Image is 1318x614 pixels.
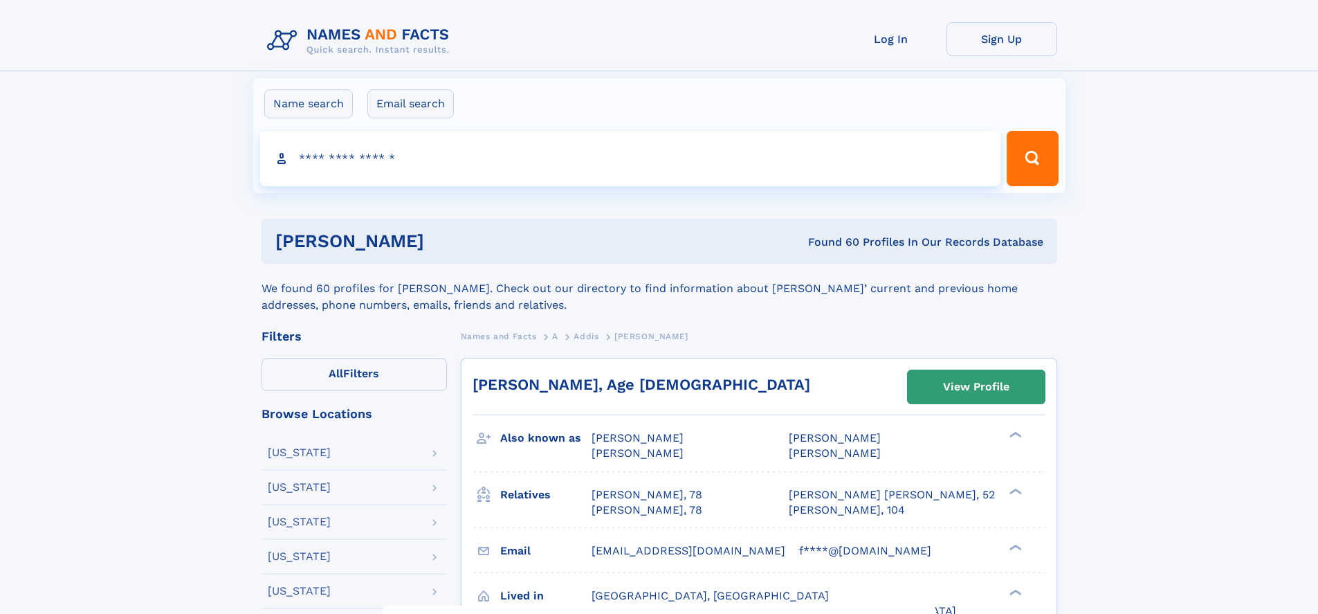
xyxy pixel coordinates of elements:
h3: Lived in [500,584,592,608]
div: ❯ [1006,543,1023,552]
div: Browse Locations [262,408,447,420]
div: We found 60 profiles for [PERSON_NAME]. Check out our directory to find information about [PERSON... [262,264,1057,314]
span: All [329,367,343,380]
span: [PERSON_NAME] [789,446,881,460]
div: [US_STATE] [268,551,331,562]
span: [EMAIL_ADDRESS][DOMAIN_NAME] [592,544,785,557]
a: [PERSON_NAME] [PERSON_NAME], 52 [789,487,995,503]
div: ❯ [1006,431,1023,440]
div: View Profile [943,371,1009,403]
a: Sign Up [946,22,1057,56]
span: [GEOGRAPHIC_DATA], [GEOGRAPHIC_DATA] [592,589,829,602]
a: View Profile [908,370,1045,404]
h3: Relatives [500,483,592,507]
div: [US_STATE] [268,586,331,597]
a: Names and Facts [461,327,537,345]
a: [PERSON_NAME], 104 [789,503,905,518]
div: [US_STATE] [268,516,331,527]
span: [PERSON_NAME] [592,431,684,444]
a: [PERSON_NAME], 78 [592,503,702,518]
h1: [PERSON_NAME] [275,233,616,250]
label: Email search [367,89,454,118]
h3: Also known as [500,426,592,450]
div: [US_STATE] [268,482,331,493]
img: Logo Names and Facts [262,22,461,60]
label: Filters [262,358,447,391]
div: Found 60 Profiles In Our Records Database [616,235,1043,250]
div: Filters [262,330,447,343]
a: A [552,327,558,345]
span: [PERSON_NAME] [592,446,684,460]
button: Search Button [1007,131,1058,186]
input: search input [260,131,1001,186]
div: ❯ [1006,588,1023,597]
a: Addis [574,327,598,345]
label: Name search [264,89,353,118]
h3: Email [500,539,592,563]
div: ❯ [1006,487,1023,496]
span: [PERSON_NAME] [789,431,881,444]
span: [PERSON_NAME] [614,332,688,341]
a: Log In [836,22,946,56]
div: [US_STATE] [268,447,331,458]
span: Addis [574,332,598,341]
a: [PERSON_NAME], 78 [592,487,702,503]
a: [PERSON_NAME], Age [DEMOGRAPHIC_DATA] [473,376,810,393]
span: A [552,332,558,341]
